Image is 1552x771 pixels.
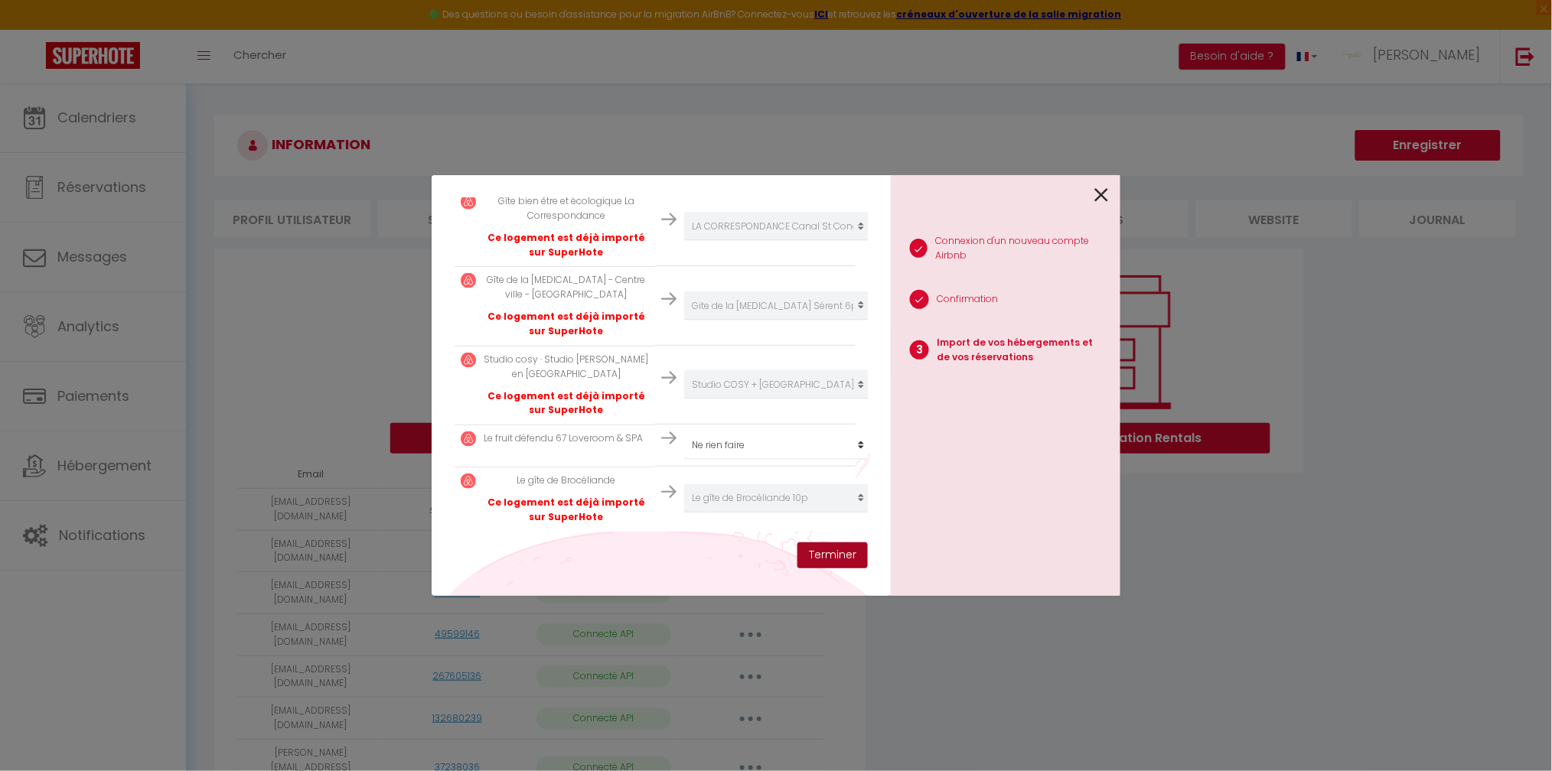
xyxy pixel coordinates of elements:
p: Gîte de la [MEDICAL_DATA] - Centre ville - [GEOGRAPHIC_DATA] [484,273,649,302]
p: Gîte bien être et écologique La Correspondance [484,194,649,223]
button: Terminer [797,542,868,568]
p: Le fruit défendu 67 Loveroom & SPA [484,431,643,446]
button: Ouvrir le widget de chat LiveChat [12,6,58,52]
p: Le gîte de Brocéliande [484,473,649,488]
p: Connexion d'un nouveau compte Airbnb [935,234,1108,263]
p: Ce logement est déjà importé sur SuperHote [484,496,649,525]
span: 3 [910,340,929,359]
p: Ce logement est déjà importé sur SuperHote [484,310,649,339]
p: Ce logement est déjà importé sur SuperHote [484,389,649,418]
p: Confirmation [937,292,998,307]
p: Ce logement est déjà importé sur SuperHote [484,231,649,260]
p: Import de vos hébergements et de vos réservations [937,336,1108,365]
p: Studio cosy · Studio [PERSON_NAME] en [GEOGRAPHIC_DATA] [484,353,649,382]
